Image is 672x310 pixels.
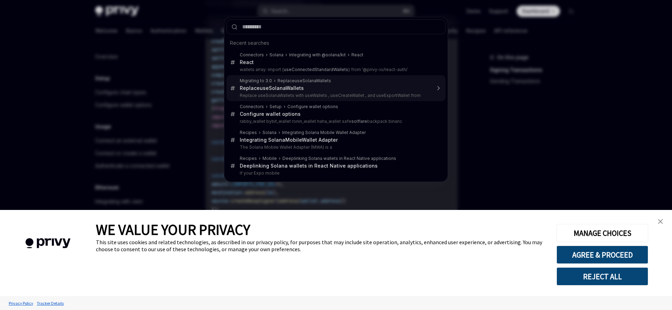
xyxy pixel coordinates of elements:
[287,104,338,110] div: Configure wallet options
[289,52,346,58] div: Integrating with @solana/kit
[35,297,65,309] a: Tracker Details
[556,267,648,286] button: REJECT ALL
[262,156,277,161] div: Mobile
[653,214,667,228] a: close banner
[240,137,338,143] div: Integrating Solana Wallet Adapter
[556,246,648,264] button: AGREE & PROCEED
[240,170,431,176] p: If your Expo mobile
[240,156,257,161] div: Recipes
[269,52,283,58] div: Solana
[240,104,264,110] div: Connectors
[240,85,304,91] div: Replace
[282,156,396,161] div: Deeplinking Solana wallets in React Native applications
[240,119,431,124] p: rabby_wallet bybit_wallet ronin_wallet haha_wallet safe backpack binanc
[240,67,431,72] p: wallets array: import { } from '@privy-io/react-auth/
[240,111,301,117] div: Configure wallet options
[351,52,363,58] div: React
[240,145,431,150] p: The Solana Mobile Wallet Adapter (MWA) is a
[240,52,264,58] div: Connectors
[282,130,366,135] div: Integrating Solana Mobile Wallet Adapter
[285,137,302,143] b: Mobile
[262,130,276,135] div: Solana
[278,78,331,84] div: Replace
[240,130,257,135] div: Recipes
[96,220,250,239] span: WE VALUE YOUR PRIVACY
[240,93,431,98] p: Replace useSolanaWallets with useWallets , useCreateWallet , and useExportWallet from
[295,78,331,83] b: useSolanaWallets
[284,67,348,72] b: useConnectedStandardWallets
[269,104,282,110] div: Setup
[240,78,272,84] div: Migrating to 3.0
[96,239,546,253] div: This site uses cookies and related technologies, as described in our privacy policy, for purposes...
[658,219,663,224] img: close banner
[240,163,378,169] div: ing Solana wallets in React Native applications
[7,297,35,309] a: Privacy Policy
[240,59,254,65] div: React
[556,224,648,242] button: MANAGE CHOICES
[351,119,367,124] b: solflare
[260,85,304,91] b: useSolanaWallets
[240,163,261,169] b: Deeplink
[230,40,269,47] span: Recent searches
[10,228,85,259] img: company logo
